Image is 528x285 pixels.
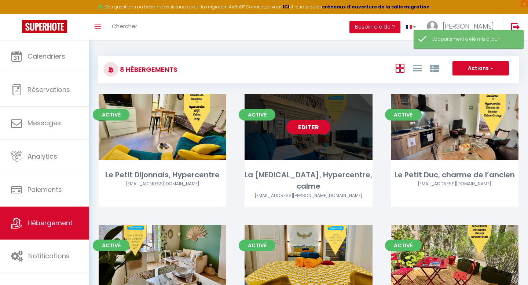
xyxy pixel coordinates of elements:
button: Ouvrir le widget de chat LiveChat [6,3,28,25]
span: Activé [93,240,129,251]
span: Paiements [27,185,62,194]
span: Notifications [28,251,70,260]
a: créneaux d'ouverture de la salle migration [322,4,430,10]
span: Chercher [112,22,137,30]
a: ... [PERSON_NAME] [421,14,503,40]
div: La [MEDICAL_DATA], Hypercentre, calme [245,169,372,192]
a: ICI [283,4,289,10]
span: [PERSON_NAME] [443,22,494,31]
span: Réservations [27,85,70,94]
img: ... [427,21,438,32]
div: Airbnb [99,181,226,188]
button: Actions [452,61,509,76]
a: Editer [286,120,330,134]
div: Le Petit Duc, charme de l’ancien [391,169,518,181]
div: L'appartement a été mis à jour [432,36,516,43]
span: Activé [239,240,275,251]
span: Activé [239,109,275,121]
span: Activé [385,240,422,251]
span: Activé [93,109,129,121]
span: Calendriers [27,52,65,61]
div: Airbnb [391,181,518,188]
div: Airbnb [245,192,372,199]
span: Analytics [27,152,57,161]
div: Le Petit Dijonnais, Hypercentre [99,169,226,181]
a: Vue en Liste [413,62,422,74]
a: Vue en Box [396,62,404,74]
a: Chercher [106,14,143,40]
img: logout [511,22,520,32]
span: Messages [27,118,61,127]
h3: 8 Hébergements [118,61,177,78]
button: Besoin d'aide ? [349,21,400,33]
span: Hébergement [27,218,73,227]
img: Super Booking [22,20,67,33]
a: Vue par Groupe [430,62,439,74]
span: Activé [385,109,422,121]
